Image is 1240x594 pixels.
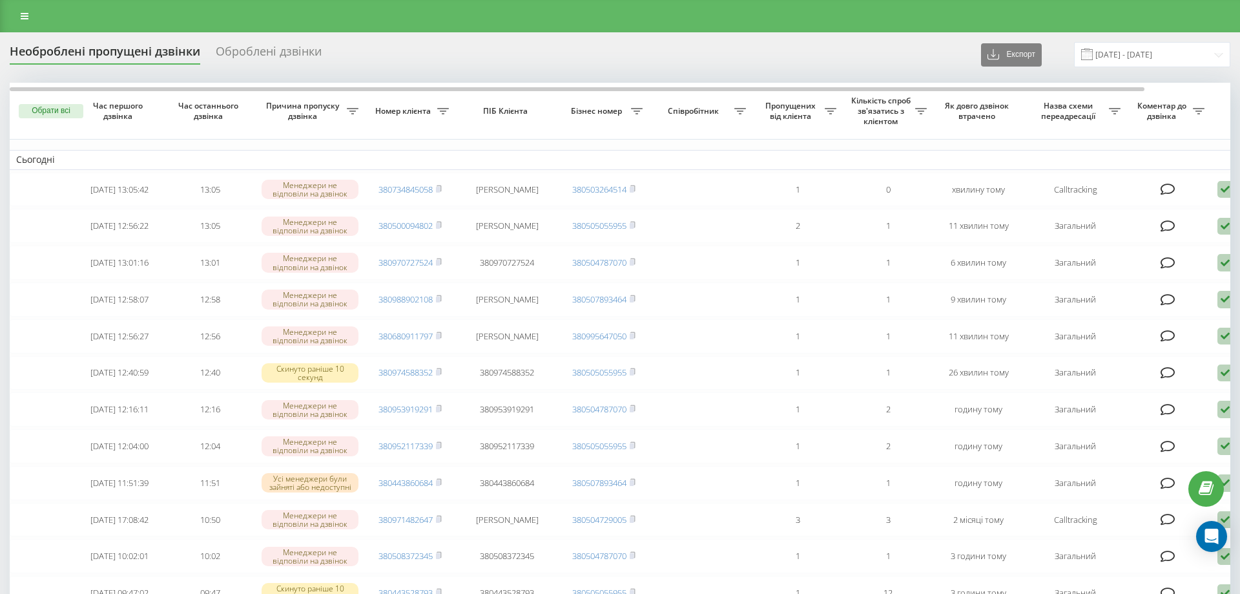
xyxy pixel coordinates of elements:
[843,503,933,537] td: 3
[74,282,165,317] td: [DATE] 12:58:07
[262,436,358,456] div: Менеджери не відповіли на дзвінок
[378,330,433,342] a: 380680911797
[752,246,843,280] td: 1
[1024,503,1127,537] td: Calltracking
[752,539,843,573] td: 1
[752,503,843,537] td: 3
[262,180,358,199] div: Менеджери не відповіли на дзвінок
[572,330,626,342] a: 380995647050
[262,363,358,383] div: Скинуто раніше 10 секунд
[165,173,255,207] td: 13:05
[1024,246,1127,280] td: Загальний
[455,319,559,354] td: [PERSON_NAME]
[378,293,433,305] a: 380988902108
[262,400,358,419] div: Менеджери не відповіли на дзвінок
[752,209,843,243] td: 2
[752,356,843,390] td: 1
[466,106,548,116] span: ПІБ Клієнта
[378,514,433,525] a: 380971482647
[455,356,559,390] td: 380974588352
[165,319,255,354] td: 12:56
[455,392,559,427] td: 380953919291
[165,392,255,427] td: 12:16
[933,429,1024,463] td: годину тому
[933,282,1024,317] td: 9 хвилин тому
[572,184,626,195] a: 380503264514
[10,45,200,65] div: Необроблені пропущені дзвінки
[1024,466,1127,500] td: Загальний
[262,290,358,309] div: Менеджери не відповіли на дзвінок
[843,539,933,573] td: 1
[74,173,165,207] td: [DATE] 13:05:42
[1196,521,1227,552] div: Open Intercom Messenger
[165,209,255,243] td: 13:05
[656,106,734,116] span: Співробітник
[262,473,358,493] div: Усі менеджери були зайняті або недоступні
[572,220,626,231] a: 380505055955
[19,104,83,118] button: Обрати всі
[572,440,626,452] a: 380505055955
[1024,209,1127,243] td: Загальний
[378,440,433,452] a: 380952117339
[1024,539,1127,573] td: Загальний
[1024,356,1127,390] td: Загальний
[74,466,165,500] td: [DATE] 11:51:39
[1024,173,1127,207] td: Calltracking
[752,173,843,207] td: 1
[165,356,255,390] td: 12:40
[165,503,255,537] td: 10:50
[165,282,255,317] td: 12:58
[455,209,559,243] td: [PERSON_NAME]
[572,257,626,268] a: 380504787070
[572,477,626,489] a: 380507893464
[933,173,1024,207] td: хвилину тому
[572,293,626,305] a: 380507893464
[378,257,433,268] a: 380970727524
[843,282,933,317] td: 1
[455,539,559,573] td: 380508372345
[378,184,433,195] a: 380734845058
[262,510,358,529] div: Менеджери не відповіли на дзвінок
[165,466,255,500] td: 11:51
[1024,392,1127,427] td: Загальний
[752,429,843,463] td: 1
[849,96,915,126] span: Кількість спроб зв'язатись з клієнтом
[371,106,437,116] span: Номер клієнта
[843,319,933,354] td: 1
[74,319,165,354] td: [DATE] 12:56:27
[843,173,933,207] td: 0
[572,514,626,525] a: 380504729005
[572,403,626,415] a: 380504787070
[843,356,933,390] td: 1
[165,539,255,573] td: 10:02
[455,429,559,463] td: 380952117339
[455,246,559,280] td: 380970727524
[843,209,933,243] td: 1
[1133,101,1193,121] span: Коментар до дзвінка
[759,101,825,121] span: Пропущених від клієнта
[378,550,433,562] a: 380508372345
[74,429,165,463] td: [DATE] 12:04:00
[262,101,347,121] span: Причина пропуску дзвінка
[843,429,933,463] td: 2
[378,220,433,231] a: 380500094802
[175,101,245,121] span: Час останнього дзвінка
[752,282,843,317] td: 1
[74,503,165,537] td: [DATE] 17:08:42
[843,466,933,500] td: 1
[74,539,165,573] td: [DATE] 10:02:01
[378,403,433,415] a: 380953919291
[843,246,933,280] td: 1
[572,550,626,562] a: 380504787070
[1024,319,1127,354] td: Загальний
[981,43,1042,67] button: Експорт
[572,366,626,378] a: 380505055955
[262,217,358,236] div: Менеджери не відповіли на дзвінок
[933,319,1024,354] td: 11 хвилин тому
[455,282,559,317] td: [PERSON_NAME]
[378,366,433,378] a: 380974588352
[933,356,1024,390] td: 26 хвилин тому
[752,319,843,354] td: 1
[752,392,843,427] td: 1
[933,209,1024,243] td: 11 хвилин тому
